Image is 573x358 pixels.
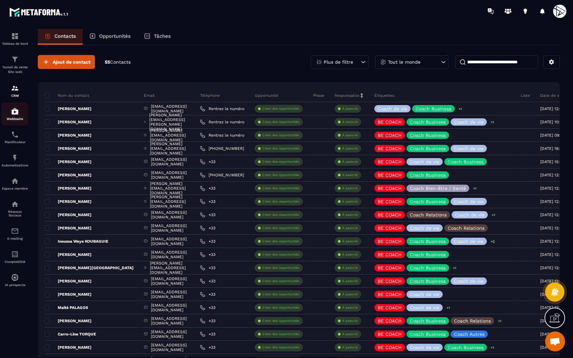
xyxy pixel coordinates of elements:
[105,59,131,65] p: 55
[200,318,216,324] a: +33
[11,273,19,281] img: automations
[378,266,402,270] p: BE COACH
[262,279,299,283] p: Créer des opportunités
[540,252,570,257] p: [DATE] 12:57:00
[200,159,216,164] a: +33
[144,93,155,98] p: Email
[262,319,299,323] p: Créer des opportunités
[200,265,216,270] a: +33
[313,93,324,98] p: Phase
[540,292,570,297] p: [DATE] 12:57:00
[410,159,439,164] p: Coach de vie
[262,292,299,297] p: Créer des opportunités
[410,279,446,283] p: Coach Business
[410,332,446,336] p: Coach Business
[540,199,570,204] p: [DATE] 12:57:00
[342,226,358,230] p: À associe
[262,305,299,310] p: Créer des opportunités
[378,159,402,164] p: BE COACH
[262,120,299,124] p: Créer des opportunités
[410,266,446,270] p: Coach Business
[2,126,28,149] a: schedulerschedulerPlanificateur
[44,186,92,191] p: [PERSON_NAME]
[11,154,19,162] img: automations
[378,319,402,323] p: BE COACH
[378,212,402,217] p: BE COACH
[342,106,358,111] p: À associe
[2,163,28,167] p: Automatisations
[540,146,570,151] p: [DATE] 16:07:00
[200,305,216,310] a: +33
[545,331,565,351] div: Ouvrir le chat
[342,146,358,151] p: À associe
[456,105,464,112] p: +1
[200,93,220,98] p: Téléphone
[454,279,483,283] p: Coach de vie
[137,29,177,45] a: Tâches
[540,93,573,98] p: Date de création
[262,252,299,257] p: Créer des opportunités
[454,120,483,124] p: Coach de vie
[454,146,483,151] p: Coach de vie
[200,186,216,191] a: +33
[410,305,439,310] p: Coach de vie
[324,60,353,64] p: Plus de filtre
[255,93,278,98] p: Opportunité
[11,32,19,40] img: formation
[488,344,496,351] p: +1
[342,159,358,164] p: À associe
[540,120,570,124] p: [DATE] 10:03:00
[44,133,92,138] p: [PERSON_NAME]
[44,239,108,244] p: Inoussa Weye KOUBAGUIE
[378,226,402,230] p: BE COACH
[342,239,358,244] p: À associe
[2,222,28,245] a: emailemailE-mailing
[342,266,358,270] p: À associe
[342,120,358,124] p: À associe
[540,332,570,336] p: [DATE] 12:57:00
[44,278,92,284] p: [PERSON_NAME]
[342,305,358,310] p: À associe
[410,146,446,151] p: Coach Business
[44,199,92,204] p: [PERSON_NAME]
[540,279,570,283] p: [DATE] 12:57:00
[454,199,483,204] p: Coach de vie
[2,245,28,268] a: accountantaccountantComptabilité
[200,146,244,151] a: [PHONE_NUMBER]
[11,250,19,258] img: accountant
[44,146,92,151] p: [PERSON_NAME]
[200,199,216,204] a: +33
[410,173,446,177] p: Coach Business
[2,195,28,222] a: social-networksocial-networkRéseaux Sociaux
[378,199,402,204] p: BE COACH
[110,59,131,65] span: Contacts
[342,332,358,336] p: À associe
[200,212,216,217] a: +33
[11,177,19,185] img: automations
[454,239,483,244] p: Coach de vie
[44,345,92,350] p: [PERSON_NAME]
[378,332,402,336] p: BE COACH
[378,279,402,283] p: BE COACH
[410,133,446,138] p: Coach Business
[262,133,299,138] p: Créer des opportunités
[488,238,497,245] p: +2
[410,239,446,244] p: Coach Business
[200,292,216,297] a: +33
[44,318,92,324] p: [PERSON_NAME]
[200,225,216,231] a: +33
[44,225,92,231] p: [PERSON_NAME]
[99,33,131,39] p: Opportunités
[378,345,402,350] p: BE COACH
[200,239,216,244] a: +33
[378,120,402,124] p: BE COACH
[454,332,484,336] p: Coach Autres
[378,292,402,297] p: BE COACH
[262,199,299,204] p: Créer des opportunités
[262,212,299,217] p: Créer des opportunités
[262,173,299,177] p: Créer des opportunités
[378,252,402,257] p: BE COACH
[11,227,19,235] img: email
[410,226,439,230] p: Coach de vie
[44,119,92,125] p: [PERSON_NAME]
